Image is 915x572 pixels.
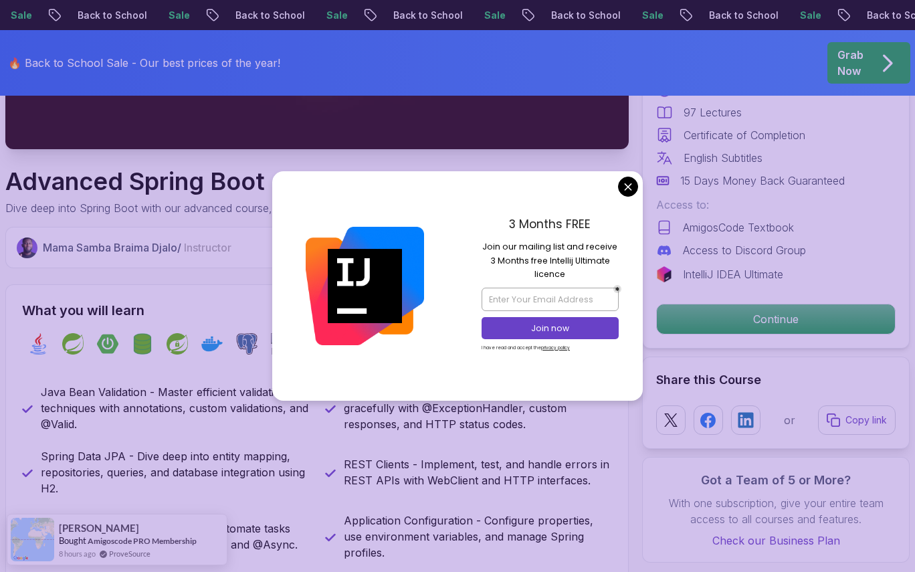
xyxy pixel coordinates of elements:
p: Mama Samba Braima Djalo / [43,240,231,256]
img: jetbrains logo [656,266,672,282]
img: spring logo [62,333,84,355]
p: Spring Data JPA - Dive deep into entity mapping, repositories, queries, and database integration ... [41,448,309,496]
p: 15 Days Money Back Guaranteed [680,173,845,189]
p: Grab Now [837,47,863,79]
p: IntelliJ IDEA Ultimate [683,266,783,282]
a: Check our Business Plan [656,533,896,549]
h2: Share this Course [656,371,896,389]
p: Access to: [656,197,896,213]
p: Back to School [697,9,788,22]
h2: What you will learn [22,301,612,320]
p: Java Bean Validation - Master efficient validation techniques with annotations, custom validation... [41,384,309,432]
p: Copy link [845,413,887,427]
img: provesource social proof notification image [11,518,54,561]
span: [PERSON_NAME] [59,522,139,534]
img: Nelson Djalo [17,237,37,258]
a: ProveSource [109,548,150,559]
p: Sale [472,9,515,22]
h1: Advanced Spring Boot [5,168,571,195]
button: Copy link [818,405,896,435]
h3: Got a Team of 5 or More? [656,471,896,490]
img: java logo [27,333,49,355]
p: Exception Handling - Learn to handle errors gracefully with @ExceptionHandler, custom responses, ... [344,384,612,432]
p: Sale [630,9,673,22]
p: Access to Discord Group [683,242,806,258]
p: Continue [657,304,895,334]
img: docker logo [201,333,223,355]
button: Continue [656,304,896,335]
a: Amigoscode PRO Membership [88,535,197,547]
p: REST Clients - Implement, test, and handle errors in REST APIs with WebClient and HTTP interfaces. [344,456,612,488]
p: Application Configuration - Configure properties, use environment variables, and manage Spring pr... [344,512,612,561]
p: Sale [788,9,831,22]
p: Certificate of Completion [684,127,805,143]
img: h2 logo [271,333,292,355]
p: or [784,412,795,428]
p: Sale [314,9,357,22]
span: Bought [59,535,86,546]
span: Instructor [184,241,231,254]
img: postgres logo [236,333,258,355]
span: 8 hours ago [59,548,96,559]
p: Back to School [381,9,472,22]
img: spring-boot logo [97,333,118,355]
p: AmigosCode Textbook [683,219,794,235]
p: Back to School [223,9,314,22]
p: Back to School [539,9,630,22]
p: 🔥 Back to School Sale - Our best prices of the year! [8,55,280,71]
img: spring-data-jpa logo [132,333,153,355]
p: Back to School [66,9,157,22]
p: 97 Lectures [684,104,742,120]
p: With one subscription, give your entire team access to all courses and features. [656,495,896,527]
p: English Subtitles [684,150,762,166]
img: spring-security logo [167,333,188,355]
p: Sale [157,9,199,22]
p: Dive deep into Spring Boot with our advanced course, designed to take your skills from intermedia... [5,200,571,216]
